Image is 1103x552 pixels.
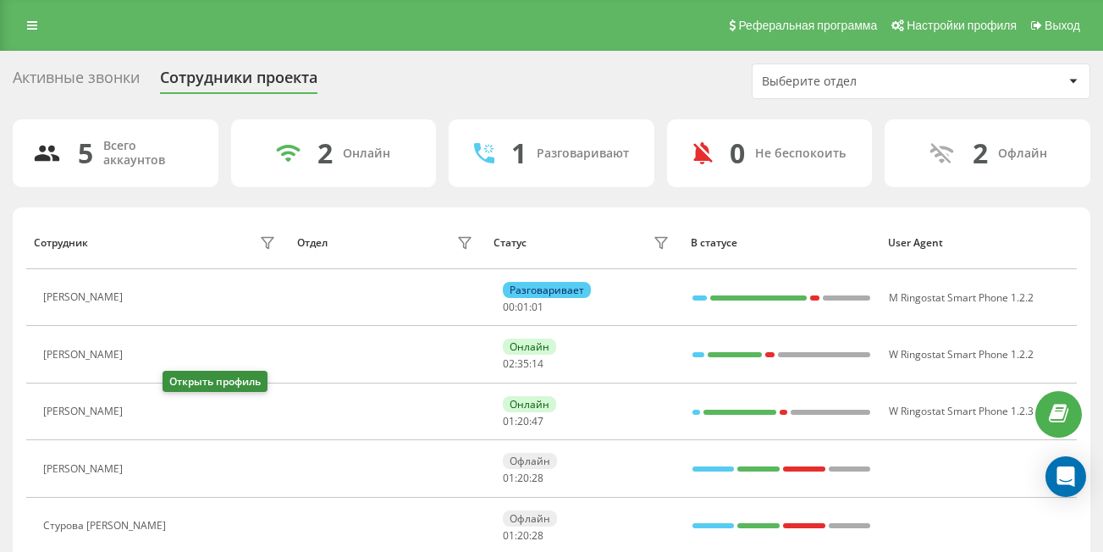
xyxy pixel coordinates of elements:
[738,19,877,32] span: Реферальная программа
[503,396,556,412] div: Онлайн
[494,237,527,249] div: Статус
[517,471,529,485] span: 20
[160,69,317,95] div: Сотрудники проекта
[532,356,543,371] span: 14
[43,463,127,475] div: [PERSON_NAME]
[973,137,988,169] div: 2
[888,237,1069,249] div: User Agent
[503,528,515,543] span: 01
[532,300,543,314] span: 01
[503,471,515,485] span: 01
[503,282,591,298] div: Разговаривает
[889,290,1034,305] span: M Ringostat Smart Phone 1.2.2
[78,137,93,169] div: 5
[998,146,1047,161] div: Офлайн
[103,139,198,168] div: Всего аккаунтов
[43,291,127,303] div: [PERSON_NAME]
[503,472,543,484] div: : :
[730,137,745,169] div: 0
[755,146,846,161] div: Не беспокоить
[517,300,529,314] span: 01
[34,237,88,249] div: Сотрудник
[503,414,515,428] span: 01
[503,416,543,428] div: : :
[1045,456,1086,497] div: Open Intercom Messenger
[43,349,127,361] div: [PERSON_NAME]
[511,137,527,169] div: 1
[503,453,557,469] div: Офлайн
[503,300,515,314] span: 00
[532,528,543,543] span: 28
[503,530,543,542] div: : :
[1045,19,1080,32] span: Выход
[43,520,170,532] div: Cтурова [PERSON_NAME]
[43,406,127,417] div: [PERSON_NAME]
[163,371,267,392] div: Открыть профиль
[503,339,556,355] div: Онлайн
[517,414,529,428] span: 20
[537,146,629,161] div: Разговаривают
[297,237,328,249] div: Отдел
[517,528,529,543] span: 20
[907,19,1017,32] span: Настройки профиля
[503,511,557,527] div: Офлайн
[503,301,543,313] div: : :
[317,137,333,169] div: 2
[13,69,140,95] div: Активные звонки
[532,471,543,485] span: 28
[691,237,872,249] div: В статусе
[343,146,390,161] div: Онлайн
[503,356,515,371] span: 02
[503,358,543,370] div: : :
[889,404,1034,418] span: W Ringostat Smart Phone 1.2.3
[532,414,543,428] span: 47
[517,356,529,371] span: 35
[889,347,1034,362] span: W Ringostat Smart Phone 1.2.2
[762,75,964,89] div: Выберите отдел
